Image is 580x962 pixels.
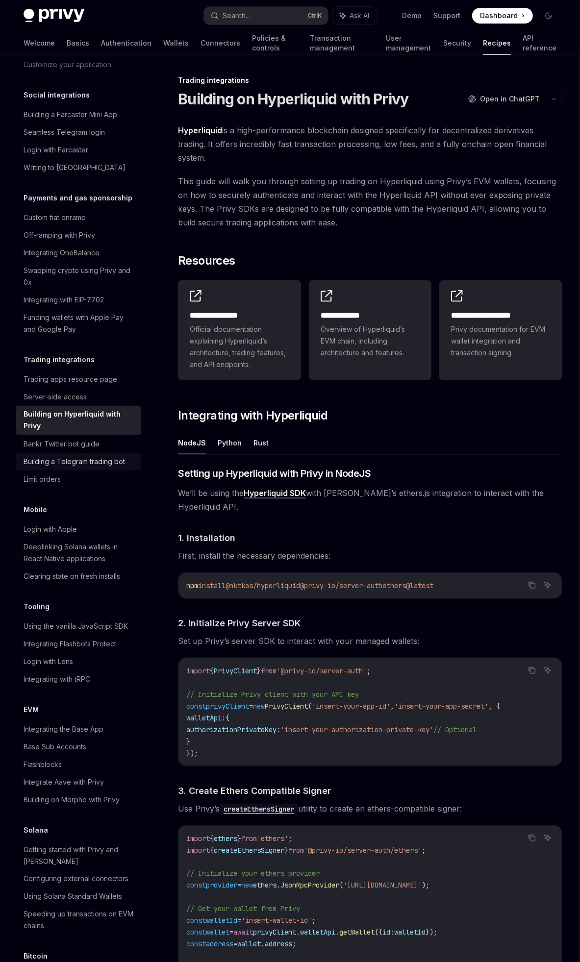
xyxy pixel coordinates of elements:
span: Resources [178,253,235,269]
span: ; [422,846,426,855]
div: Deeplinking Solana wallets in React Native applications [24,541,135,565]
div: Using the vanilla JavaScript SDK [24,620,128,632]
span: Integrating with Hyperliquid [178,408,328,423]
button: Ask AI [541,664,554,677]
div: Building on Hyperliquid with Privy [24,409,135,432]
span: . [277,881,280,890]
span: ethers [214,834,237,843]
span: '[URL][DOMAIN_NAME]' [343,881,422,890]
span: 'insert-your-app-secret' [394,702,488,711]
span: await [233,928,253,937]
a: Building on Morpho with Privy [16,791,141,809]
h1: Building on Hyperliquid with Privy [178,90,409,108]
a: Integrating with EIP-7702 [16,291,141,309]
span: } [257,666,261,675]
a: Hyperliquid [178,125,222,136]
a: Custom fiat onramp [16,209,141,226]
a: Seamless Telegram login [16,123,141,141]
button: Open in ChatGPT [462,91,546,107]
div: Seamless Telegram login [24,126,105,138]
a: **** **** **** *****Privy documentation for EVM wallet integration and transaction signing. [439,280,562,380]
a: Login with Apple [16,520,141,538]
a: Recipes [483,31,511,55]
button: Copy the contents from the code block [526,664,538,677]
span: . [261,940,265,949]
span: = [237,916,241,925]
span: Open in ChatGPT [480,94,540,104]
div: Search... [223,10,250,22]
a: Dashboard [472,8,533,24]
span: new [253,702,265,711]
span: } [186,737,190,746]
span: privyClient [253,928,296,937]
div: Off-ramping with Privy [24,229,95,241]
span: We’ll be using the with [PERSON_NAME]’s ethers.js integration to interact with the Hyperliquid API. [178,486,562,514]
a: Deeplinking Solana wallets in React Native applications [16,538,141,567]
a: Building a Telegram trading bot [16,453,141,470]
div: Configuring external connectors [24,873,128,885]
div: Bankr Twitter bot guide [24,438,100,450]
span: } [237,834,241,843]
span: // Initialize your ethers provider [186,869,320,878]
a: Authentication [101,31,151,55]
a: Integrating with tRPC [16,670,141,688]
a: Configuring external connectors [16,870,141,888]
a: User management [386,31,431,55]
div: Limit orders [24,473,61,485]
span: ; [292,940,296,949]
a: Policies & controls [252,31,298,55]
div: Clearing state on fresh installs [24,570,120,582]
button: Ask AI [541,832,554,844]
a: Integrating Flashbots Protect [16,635,141,653]
a: **** **** **** *Official documentation explaining Hyperliquid’s architecture, trading features, a... [178,280,301,380]
span: First, install the necessary dependencies: [178,549,562,563]
a: Integrating the Base App [16,720,141,738]
a: Clearing state on fresh installs [16,567,141,585]
span: PrivyClient [214,666,257,675]
a: Integrate Aave with Privy [16,773,141,791]
span: Ask AI [350,11,369,21]
div: Writing to [GEOGRAPHIC_DATA] [24,162,126,173]
div: Integrating the Base App [24,723,103,735]
a: Writing to [GEOGRAPHIC_DATA] [16,159,141,176]
span: // Optional [433,725,477,734]
span: = [229,928,233,937]
span: walletApi [300,928,335,937]
button: Copy the contents from the code block [526,832,538,844]
span: Use Privy’s utility to create an ethers-compatible signer: [178,802,562,815]
span: Set up Privy’s server SDK to interact with your managed wallets: [178,634,562,648]
span: wallet [237,940,261,949]
span: PrivyClient [265,702,308,711]
span: Overview of Hyperliquid’s EVM chain, including architecture and features. [321,323,420,359]
span: . [335,928,339,937]
span: JsonRpcProvider [280,881,339,890]
span: = [249,702,253,711]
span: { [210,666,214,675]
div: Building a Telegram trading bot [24,456,125,468]
a: Swapping crypto using Privy and 0x [16,262,141,291]
span: , { [488,702,500,711]
div: Building a Farcaster Mini App [24,109,117,121]
a: **** **** ***Overview of Hyperliquid’s EVM chain, including architecture and features. [309,280,432,380]
a: Speeding up transactions on EVM chains [16,906,141,935]
a: Login with Farcaster [16,141,141,159]
span: import [186,846,210,855]
span: npm [186,581,198,590]
span: ; [312,916,316,925]
a: Building on Hyperliquid with Privy [16,406,141,435]
span: // Get your wallet from Privy [186,905,300,913]
span: // Initialize Privy client with your API key [186,690,359,699]
a: Flashblocks [16,756,141,773]
button: Toggle dark mode [541,8,556,24]
span: , [390,702,394,711]
span: This guide will walk you through setting up trading on Hyperliquid using Privy’s EVM wallets, foc... [178,174,562,229]
span: { [210,834,214,843]
div: Getting started with Privy and [PERSON_NAME] [24,844,135,867]
div: Server-side access [24,391,87,403]
span: 'ethers' [257,834,288,843]
a: Integrating OneBalance [16,244,141,262]
h5: Social integrations [24,89,90,101]
span: { [226,714,229,722]
h5: Tooling [24,601,50,613]
span: const [186,940,206,949]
